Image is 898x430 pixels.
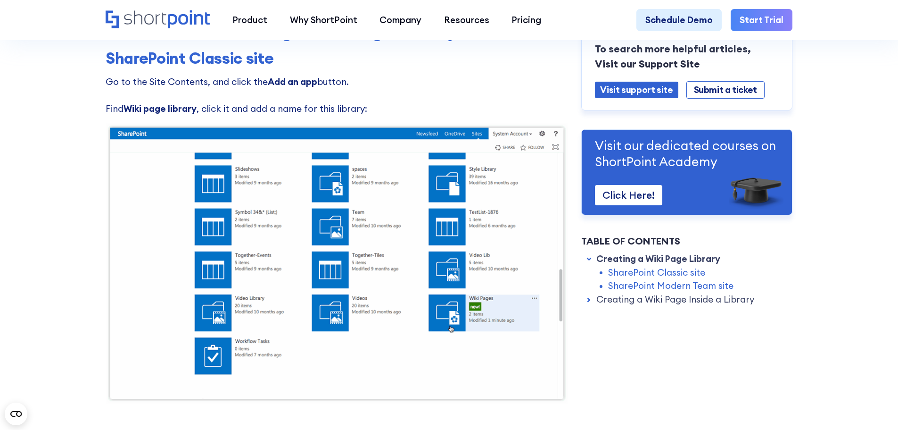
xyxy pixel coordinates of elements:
[379,13,421,27] div: Company
[279,9,369,32] a: Why ShortPoint
[268,76,317,87] strong: Add an app
[728,320,898,430] iframe: Chat Widget
[5,403,27,425] button: Open CMP widget
[511,13,541,27] div: Pricing
[501,9,553,32] a: Pricing
[160,20,513,41] h2: Creating a Wiki Page Library
[290,13,357,27] div: Why ShortPoint
[444,13,489,27] div: Resources
[686,81,765,98] a: Submit a ticket
[368,9,433,32] a: Company
[221,9,279,32] a: Product
[106,49,568,67] h3: SharePoint Classic site
[608,279,733,293] a: SharePoint Modern Team site
[595,185,662,205] a: Click Here!
[731,9,792,32] a: Start Trial
[581,234,792,248] div: Table of Contents
[595,81,678,98] a: Visit support site
[106,75,568,116] p: Go to the Site Contents, and click the button. Find , click it and add a name for this library:
[596,252,720,266] a: Creating a Wiki Page Library
[636,9,722,32] a: Schedule Demo
[124,103,197,114] strong: Wiki page library
[596,293,754,306] a: Creating a Wiki Page Inside a Library
[232,13,267,27] div: Product
[433,9,501,32] a: Resources
[595,41,779,71] p: To search more helpful articles, Visit our Support Site
[595,137,779,169] p: Visit our dedicated courses on ShortPoint Academy
[608,265,705,279] a: SharePoint Classic site
[106,10,210,30] a: Home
